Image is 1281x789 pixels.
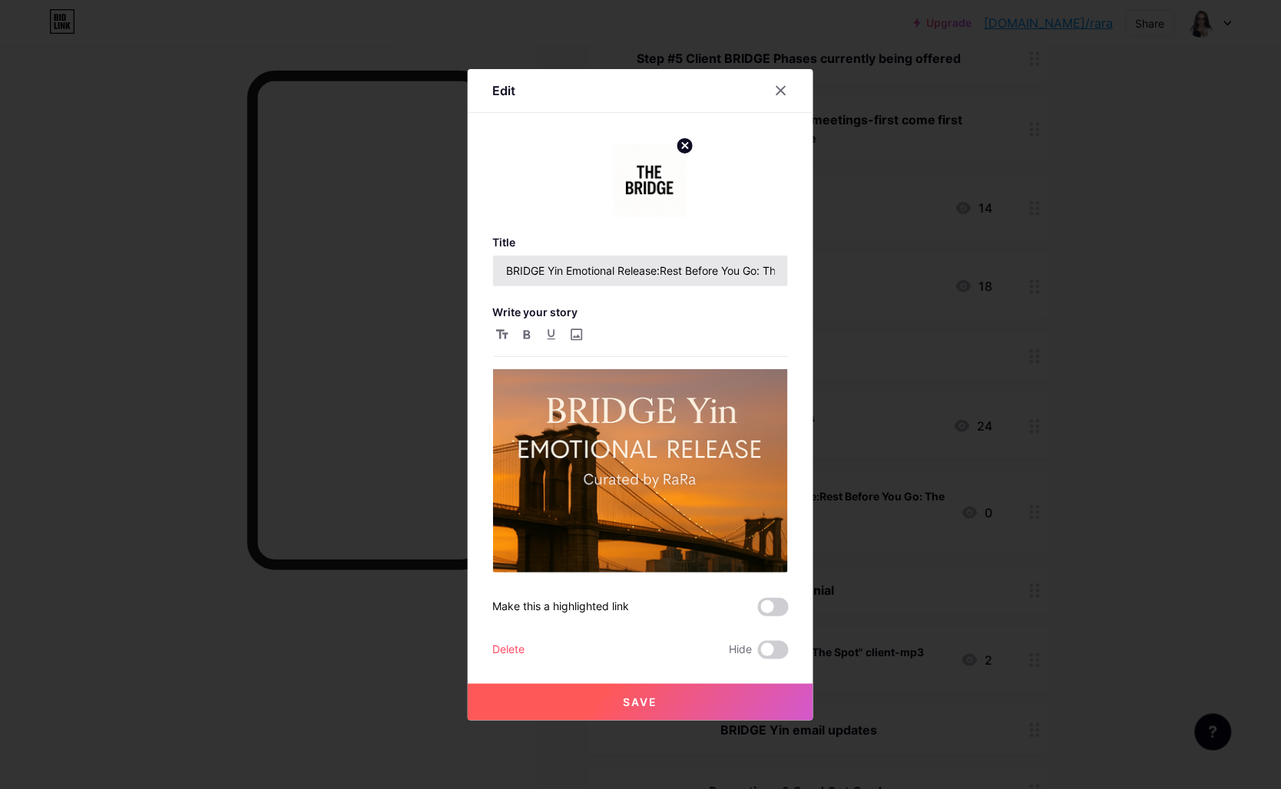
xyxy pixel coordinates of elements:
span: Save [624,695,658,708]
div: Delete [492,641,525,659]
img: link_thumbnail [613,144,687,217]
h3: Write your story [492,305,789,319]
span: Hide [729,641,752,659]
input: Title [493,256,788,286]
button: Save [468,684,813,721]
h3: Title [492,236,789,249]
div: Make this a highlighted link [492,598,629,616]
div: Edit [492,81,515,100]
